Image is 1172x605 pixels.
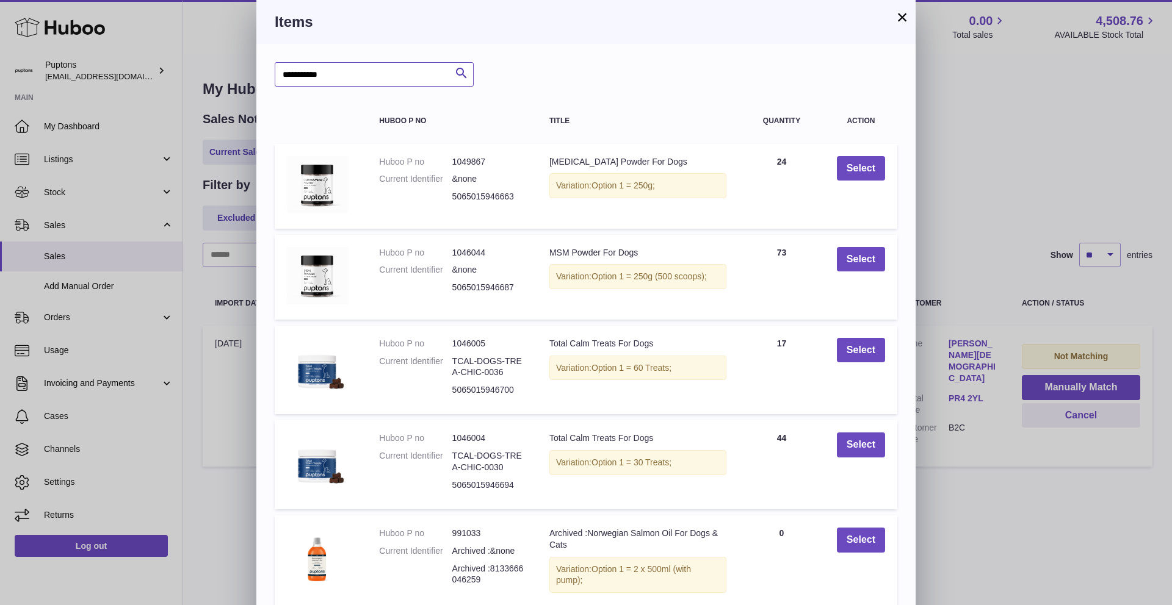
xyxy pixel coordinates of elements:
h3: Items [275,12,897,32]
dd: 5065015946700 [452,384,525,396]
dd: 1046044 [452,247,525,259]
span: Option 1 = 2 x 500ml (with pump); [556,564,691,585]
dd: 5065015946694 [452,479,525,491]
dt: Huboo P no [379,432,452,444]
dd: 5065015946687 [452,282,525,293]
dd: Archived :8133666046259 [452,563,525,586]
button: Select [837,156,885,181]
td: 73 [739,235,825,320]
div: Archived :Norwegian Salmon Oil For Dogs & Cats [549,528,726,551]
div: [MEDICAL_DATA] Powder For Dogs [549,156,726,168]
dd: Archived :&none [452,545,525,557]
dd: 1046004 [452,432,525,444]
img: Total Calm Treats For Dogs [287,432,348,493]
dt: Huboo P no [379,156,452,168]
dt: Current Identifier [379,173,452,185]
div: Total Calm Treats For Dogs [549,432,726,444]
span: Option 1 = 60 Treats; [591,363,671,373]
button: Select [837,528,885,553]
dd: 1046005 [452,338,525,349]
div: Variation: [549,356,726,381]
dd: 991033 [452,528,525,539]
img: MSM Powder For Dogs [287,247,348,304]
dt: Huboo P no [379,528,452,539]
dd: TCAL-DOGS-TREA-CHIC-0036 [452,356,525,379]
dt: Current Identifier [379,356,452,379]
dt: Current Identifier [379,545,452,557]
div: Variation: [549,557,726,593]
td: 17 [739,326,825,415]
div: Variation: [549,450,726,475]
dt: Current Identifier [379,450,452,473]
dd: &none [452,173,525,185]
span: Option 1 = 30 Treats; [591,457,671,467]
dt: Current Identifier [379,264,452,276]
button: × [895,10,910,24]
dd: 5065015946663 [452,191,525,202]
div: MSM Powder For Dogs [549,247,726,259]
span: Option 1 = 250g (500 scoops); [591,271,707,281]
th: Quantity [739,105,825,137]
dd: TCAL-DOGS-TREA-CHIC-0030 [452,450,525,473]
div: Variation: [549,264,726,289]
td: 24 [739,144,825,229]
td: 44 [739,420,825,509]
img: Total Calm Treats For Dogs [287,338,348,399]
button: Select [837,432,885,457]
img: Glucosamine Powder For Dogs [287,156,348,213]
dt: Huboo P no [379,247,452,259]
dd: &none [452,264,525,276]
dt: Huboo P no [379,338,452,349]
th: Huboo P no [367,105,537,137]
dd: 1049867 [452,156,525,168]
th: Title [537,105,739,137]
div: Variation: [549,173,726,198]
img: Archived :Norwegian Salmon Oil For Dogs & Cats [287,528,348,589]
span: Option 1 = 250g; [591,181,655,190]
button: Select [837,247,885,272]
div: Total Calm Treats For Dogs [549,338,726,349]
button: Select [837,338,885,363]
th: Action [825,105,897,137]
